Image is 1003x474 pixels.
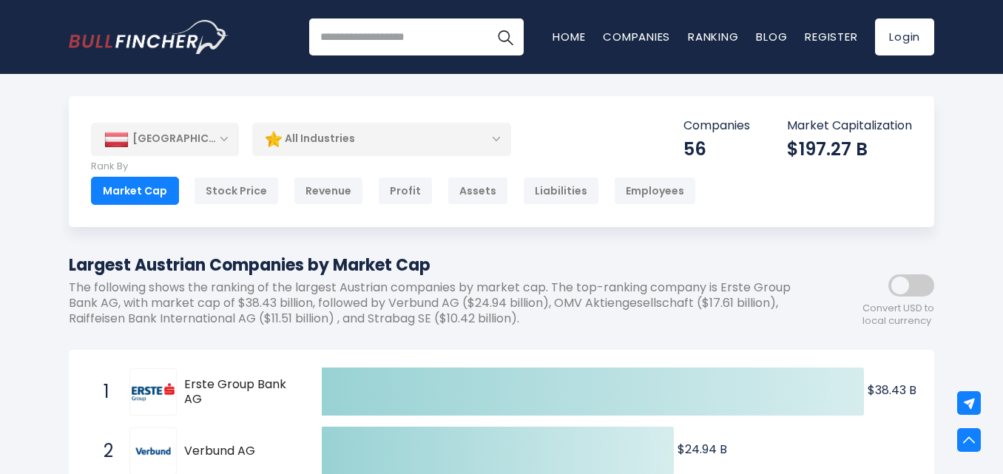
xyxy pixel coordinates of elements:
[69,20,228,54] a: Go to homepage
[194,177,279,205] div: Stock Price
[132,383,175,402] img: Erste Group Bank AG
[756,29,787,44] a: Blog
[787,118,912,134] p: Market Capitalization
[91,160,696,173] p: Rank By
[448,177,508,205] div: Assets
[678,441,727,458] text: $24.94 B
[96,379,111,404] span: 1
[862,302,934,328] span: Convert USD to local currency
[132,430,175,473] img: Verbund AG
[688,29,738,44] a: Ranking
[69,20,229,54] img: Bullfincher logo
[603,29,670,44] a: Companies
[868,382,916,399] text: $38.43 B
[91,123,239,155] div: [GEOGRAPHIC_DATA]
[69,253,801,277] h1: Largest Austrian Companies by Market Cap
[184,444,296,459] span: Verbund AG
[91,177,179,205] div: Market Cap
[487,18,524,55] button: Search
[683,138,750,160] div: 56
[805,29,857,44] a: Register
[787,138,912,160] div: $197.27 B
[875,18,934,55] a: Login
[378,177,433,205] div: Profit
[294,177,363,205] div: Revenue
[252,122,511,156] div: All Industries
[69,280,801,326] p: The following shows the ranking of the largest Austrian companies by market cap. The top-ranking ...
[184,377,296,408] span: Erste Group Bank AG
[683,118,750,134] p: Companies
[96,439,111,464] span: 2
[553,29,585,44] a: Home
[523,177,599,205] div: Liabilities
[614,177,696,205] div: Employees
